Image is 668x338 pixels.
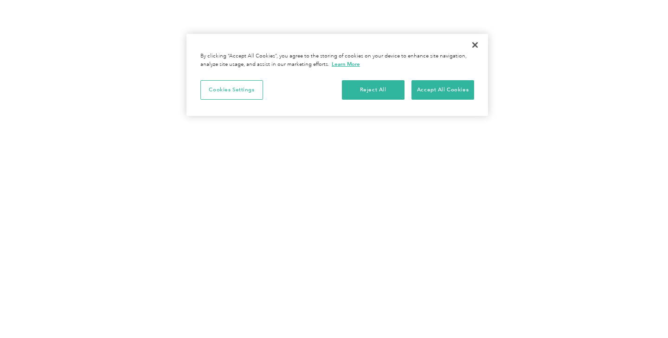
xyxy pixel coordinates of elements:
div: Privacy [186,34,488,116]
div: By clicking “Accept All Cookies”, you agree to the storing of cookies on your device to enhance s... [200,52,474,69]
button: Cookies Settings [200,80,263,100]
button: Reject All [342,80,405,100]
a: More information about your privacy, opens in a new tab [332,61,360,67]
button: Accept All Cookies [411,80,474,100]
button: Close [465,35,485,55]
div: Cookie banner [186,34,488,116]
